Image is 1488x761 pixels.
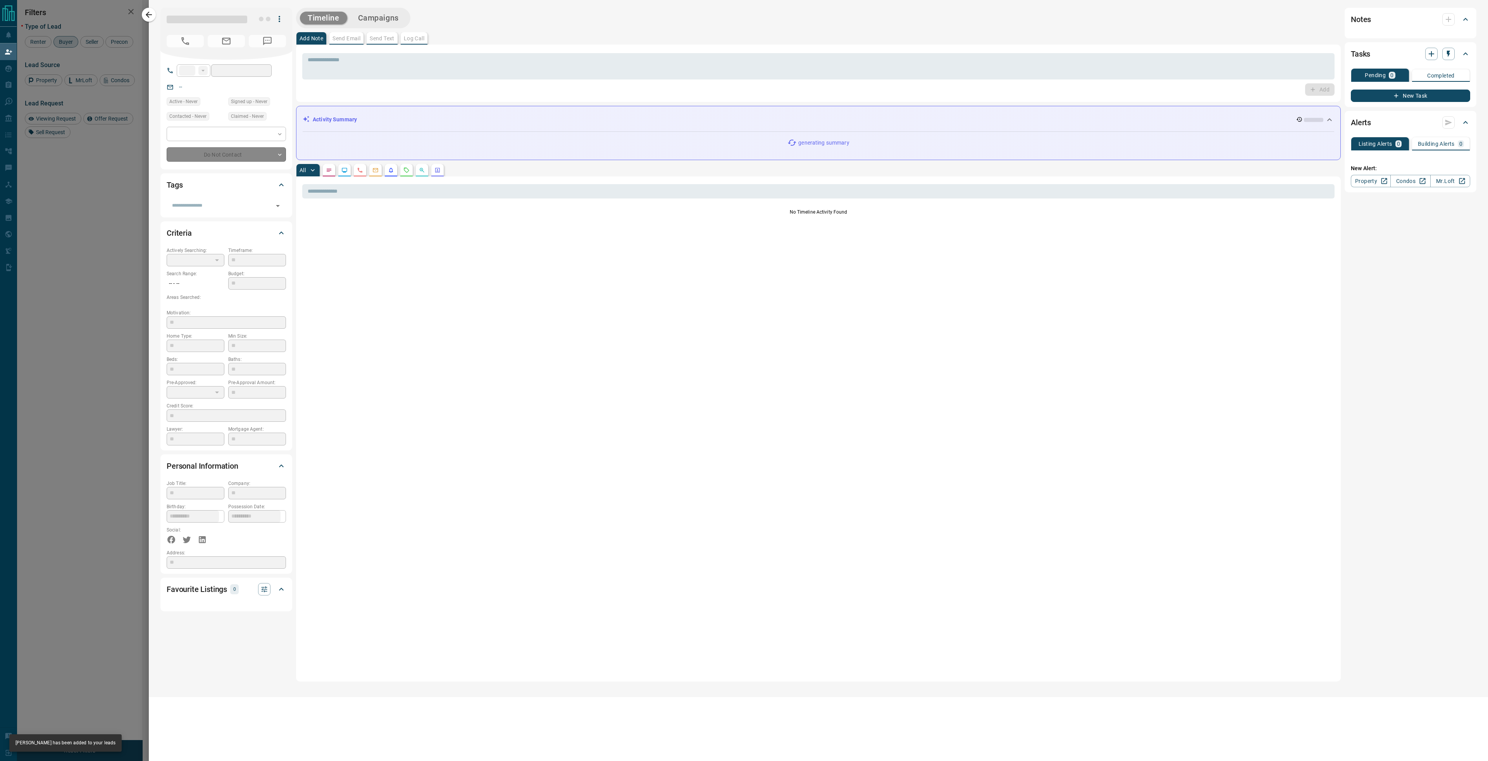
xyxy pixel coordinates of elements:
[167,580,286,599] div: Favourite Listings0
[1459,141,1462,147] p: 0
[228,480,286,487] p: Company:
[303,112,1334,127] div: Activity Summary
[167,247,224,254] p: Actively Searching:
[372,167,379,173] svg: Emails
[167,309,286,316] p: Motivation:
[1351,175,1391,187] a: Property
[167,294,286,301] p: Areas Searched:
[15,737,115,749] div: [PERSON_NAME] has been added to your leads
[313,116,357,124] p: Activity Summary
[169,98,198,105] span: Active - Never
[228,270,286,277] p: Budget:
[167,457,286,475] div: Personal Information
[350,12,406,24] button: Campaigns
[167,176,286,194] div: Tags
[167,227,192,239] h2: Criteria
[167,549,286,556] p: Address:
[1351,90,1470,102] button: New Task
[169,112,207,120] span: Contacted - Never
[272,200,283,211] button: Open
[1351,48,1370,60] h2: Tasks
[167,503,224,510] p: Birthday:
[419,167,425,173] svg: Opportunities
[228,356,286,363] p: Baths:
[167,333,224,340] p: Home Type:
[1390,72,1393,78] p: 0
[167,224,286,242] div: Criteria
[167,179,183,191] h2: Tags
[167,356,224,363] p: Beds:
[231,112,264,120] span: Claimed - Never
[326,167,332,173] svg: Notes
[403,167,410,173] svg: Requests
[1418,141,1455,147] p: Building Alerts
[798,139,849,147] p: generating summary
[1390,175,1430,187] a: Condos
[228,426,286,433] p: Mortgage Agent:
[1397,141,1400,147] p: 0
[1351,113,1470,132] div: Alerts
[167,147,286,162] div: Do Not Contact
[208,35,245,47] span: No Email
[1351,116,1371,129] h2: Alerts
[249,35,286,47] span: No Number
[341,167,348,173] svg: Lead Browsing Activity
[302,209,1335,216] p: No Timeline Activity Found
[300,36,323,41] p: Add Note
[231,98,267,105] span: Signed up - Never
[228,333,286,340] p: Min Size:
[167,426,224,433] p: Lawyer:
[300,167,306,173] p: All
[1427,73,1455,78] p: Completed
[167,460,238,472] h2: Personal Information
[1351,164,1470,173] p: New Alert:
[1359,141,1392,147] p: Listing Alerts
[167,270,224,277] p: Search Range:
[1351,45,1470,63] div: Tasks
[388,167,394,173] svg: Listing Alerts
[1351,13,1371,26] h2: Notes
[228,379,286,386] p: Pre-Approval Amount:
[1430,175,1470,187] a: Mr.Loft
[179,84,182,90] a: --
[167,402,286,409] p: Credit Score:
[167,35,204,47] span: No Number
[167,583,227,595] h2: Favourite Listings
[357,167,363,173] svg: Calls
[167,277,224,290] p: -- - --
[434,167,441,173] svg: Agent Actions
[232,585,236,594] p: 0
[300,12,347,24] button: Timeline
[167,379,224,386] p: Pre-Approved:
[1365,72,1386,78] p: Pending
[228,247,286,254] p: Timeframe:
[1351,10,1470,29] div: Notes
[167,526,224,533] p: Social:
[167,480,224,487] p: Job Title:
[228,503,286,510] p: Possession Date:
